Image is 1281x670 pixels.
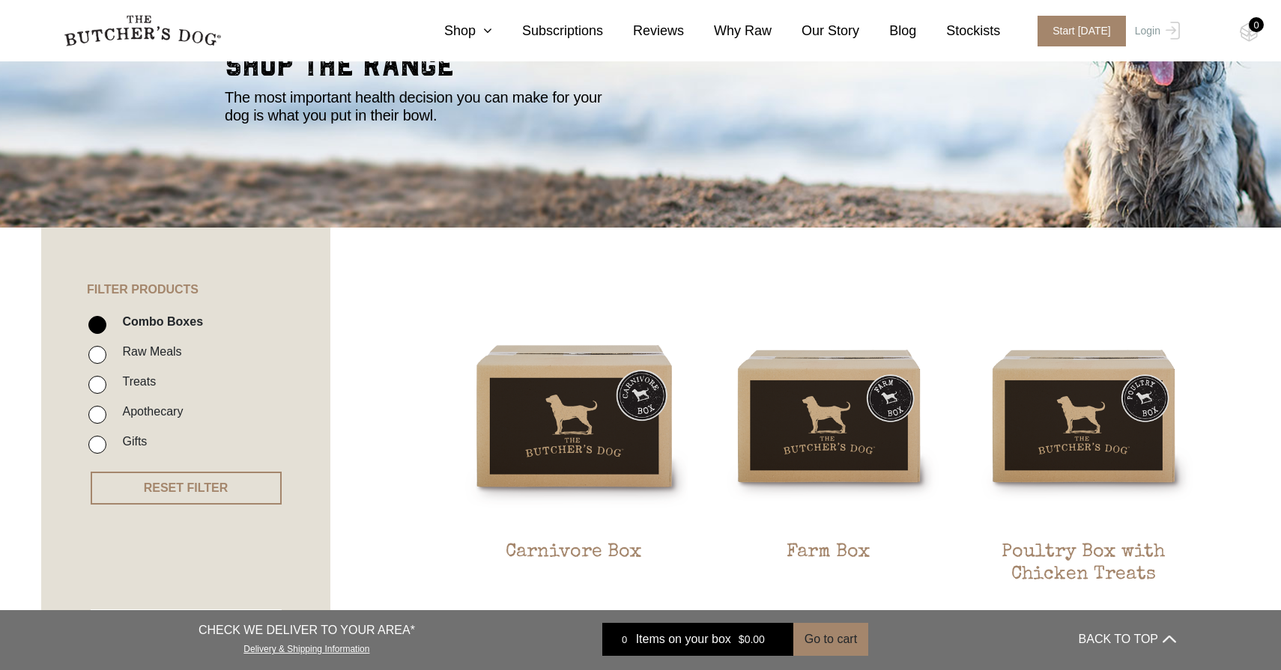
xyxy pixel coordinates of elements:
button: BACK TO TOP [1079,621,1176,657]
a: Shop [414,21,492,41]
a: Farm BoxFarm Box [715,302,942,612]
label: Combo Boxes [115,311,203,332]
a: Login [1131,16,1180,46]
p: The most important health decision you can make for your dog is what you put in their bowl. [225,88,622,124]
label: Treats [115,371,156,392]
a: Blog [859,21,916,41]
img: TBD_Cart-Empty.png [1240,22,1259,42]
h2: Poultry Box with Chicken Treats [970,541,1197,612]
span: Start [DATE] [1038,16,1126,46]
label: Raw Meals [115,341,181,362]
div: 0 [614,632,636,647]
a: Start [DATE] [1023,16,1131,46]
a: Our Story [772,21,859,41]
button: RESET FILTER [91,472,282,505]
h2: Carnivore Box [461,541,688,612]
div: 0 [1249,17,1264,32]
h4: FILTER PRODUCTS [41,228,330,296]
label: Gifts [115,431,147,451]
a: Why Raw [684,21,772,41]
img: Poultry Box with Chicken Treats [970,302,1197,529]
a: 0 Items on your box $0.00 [602,623,793,656]
p: CHECK WE DELIVER TO YOUR AREA* [199,621,415,639]
a: Delivery & Shipping Information [243,640,369,654]
bdi: 0.00 [739,633,765,645]
h2: shop the range [225,51,1056,88]
a: Poultry Box with Chicken TreatsPoultry Box with Chicken Treats [970,302,1197,612]
a: Stockists [916,21,1000,41]
span: Items on your box [636,630,731,648]
a: Subscriptions [492,21,603,41]
span: $ [739,633,745,645]
label: Apothecary [115,401,183,421]
img: Carnivore Box [461,302,688,529]
a: Reviews [603,21,684,41]
a: Carnivore BoxCarnivore Box [461,302,688,612]
img: Farm Box [715,302,942,529]
button: Go to cart [793,623,868,656]
h2: Farm Box [715,541,942,612]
